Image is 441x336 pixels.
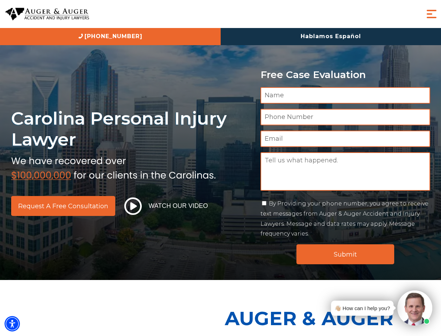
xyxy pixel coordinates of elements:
[18,203,108,209] span: Request a Free Consultation
[260,69,430,80] p: Free Case Evaluation
[122,197,210,215] button: Watch Our Video
[260,131,430,147] input: Email
[296,244,394,264] input: Submit
[425,7,439,21] button: Menu
[397,290,432,325] img: Intaker widget Avatar
[11,154,216,180] img: sub text
[335,303,390,313] div: 👋🏼 How can I help you?
[260,109,430,125] input: Phone Number
[225,301,437,336] p: Auger & Auger
[260,200,428,237] label: By Providing your phone number, you agree to receive text messages from Auger & Auger Accident an...
[5,316,20,331] div: Accessibility Menu
[11,196,115,216] a: Request a Free Consultation
[5,8,89,21] img: Auger & Auger Accident and Injury Lawyers Logo
[11,108,252,150] h1: Carolina Personal Injury Lawyer
[260,87,430,104] input: Name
